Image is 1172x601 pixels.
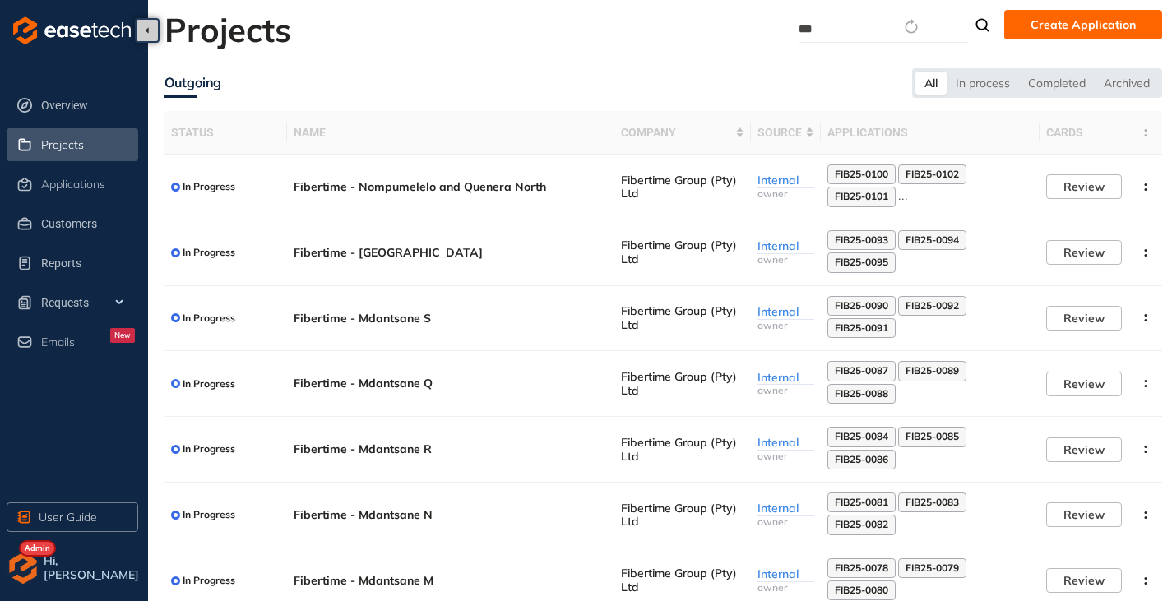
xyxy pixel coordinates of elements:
[621,173,744,201] span: Fibertime Group (Pty) Ltd
[757,567,814,582] div: Internal
[183,378,235,390] span: In Progress
[1046,372,1122,396] button: Review
[183,575,235,586] span: In Progress
[1040,111,1128,155] th: Cards
[906,169,959,180] span: FIB25-0102
[757,188,814,200] div: owner
[1063,571,1105,589] span: Review
[835,365,888,377] span: FIB25-0087
[757,502,814,516] div: Internal
[44,554,141,582] span: Hi, [PERSON_NAME]
[835,562,888,574] span: FIB25-0078
[621,238,744,266] span: Fibertime Group (Pty) Ltd
[1046,502,1122,527] button: Review
[835,431,888,442] span: FIB25-0084
[835,454,888,465] span: FIB25-0086
[1031,16,1136,34] span: Create Application
[1063,309,1105,327] span: Review
[294,442,608,456] span: Fibertime - Mdantsane R
[947,72,1019,95] div: In process
[1063,375,1105,393] span: Review
[757,385,814,396] div: owner
[757,436,814,451] div: Internal
[827,164,1033,210] div: ...
[164,10,291,49] h2: Projects
[835,497,888,508] span: FIB25-0081
[164,111,287,155] th: Status
[757,123,802,141] span: Source
[7,502,138,532] button: User Guide
[1004,10,1162,39] button: Create Application
[183,312,235,324] span: In Progress
[757,239,814,254] div: Internal
[621,502,744,529] span: Fibertime Group (Pty) Ltd
[1063,243,1105,261] span: Review
[835,585,888,596] span: FIB25-0080
[906,300,959,312] span: FIB25-0092
[621,566,744,594] span: Fibertime Group (Pty) Ltd
[906,365,959,377] span: FIB25-0089
[821,111,1040,155] th: Applications
[1063,506,1105,524] span: Review
[757,320,814,331] div: owner
[13,16,131,44] img: logo
[1046,568,1122,593] button: Review
[294,574,608,588] span: Fibertime - Mdantsane M
[906,497,959,508] span: FIB25-0083
[835,300,888,312] span: FIB25-0090
[1063,178,1105,196] span: Review
[757,371,814,386] div: Internal
[751,111,821,155] th: Source
[294,312,608,326] span: Fibertime - Mdantsane S
[1046,437,1122,462] button: Review
[621,123,732,141] span: Company
[915,72,947,95] div: All
[906,234,959,246] span: FIB25-0094
[835,169,888,180] span: FIB25-0100
[1046,174,1122,199] button: Review
[294,246,608,260] span: Fibertime - [GEOGRAPHIC_DATA]
[621,436,744,464] span: Fibertime Group (Pty) Ltd
[41,247,135,280] span: Reports
[621,304,744,332] span: Fibertime Group (Pty) Ltd
[757,305,814,320] div: Internal
[7,552,39,585] img: avatar
[1019,72,1095,95] div: Completed
[835,519,888,530] span: FIB25-0082
[835,234,888,246] span: FIB25-0093
[757,451,814,462] div: owner
[1095,72,1159,95] div: Archived
[1063,441,1105,459] span: Review
[183,443,235,455] span: In Progress
[110,328,135,343] div: New
[294,377,608,391] span: Fibertime - Mdantsane Q
[614,111,751,155] th: Company
[1046,240,1122,265] button: Review
[621,370,744,398] span: Fibertime Group (Pty) Ltd
[835,257,888,268] span: FIB25-0095
[1046,306,1122,331] button: Review
[41,335,75,349] span: Emails
[906,431,959,442] span: FIB25-0085
[41,178,105,192] span: Applications
[757,254,814,266] div: owner
[757,582,814,594] div: owner
[164,72,221,93] div: Outgoing
[294,180,608,194] span: Fibertime - Nompumelelo and Quenera North
[41,286,135,319] span: Requests
[757,516,814,528] div: owner
[41,207,135,240] span: Customers
[835,322,888,334] span: FIB25-0091
[39,508,97,526] span: User Guide
[41,138,84,152] span: Projects
[757,173,814,188] div: Internal
[835,191,888,202] span: FIB25-0101
[906,562,959,574] span: FIB25-0079
[287,111,614,155] th: Name
[183,181,235,192] span: In Progress
[41,89,135,122] span: Overview
[183,509,235,520] span: In Progress
[835,388,888,400] span: FIB25-0088
[294,508,608,522] span: Fibertime - Mdantsane N
[183,247,235,258] span: In Progress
